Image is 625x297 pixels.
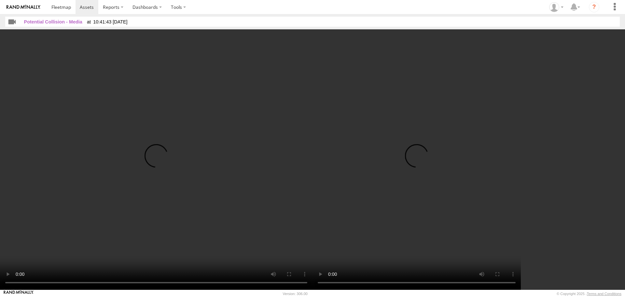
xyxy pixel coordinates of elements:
a: Visit our Website [4,290,34,297]
div: © Copyright 2025 - [557,292,621,296]
i: ? [589,2,599,12]
span: Potential Collision - Media [24,19,82,24]
a: Terms and Conditions [587,292,621,296]
div: Randy Yohe [547,2,566,12]
img: rand-logo.svg [7,5,40,9]
span: 10:41:43 [DATE] [87,19,128,24]
div: Version: 306.00 [283,292,308,296]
